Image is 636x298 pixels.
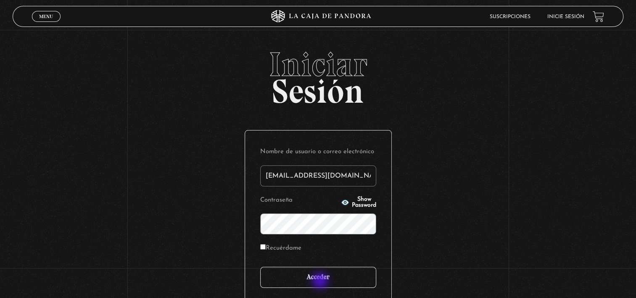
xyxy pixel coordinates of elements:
span: Show Password [352,197,376,208]
h2: Sesión [13,48,623,101]
input: Recuérdame [260,244,266,250]
input: Acceder [260,267,376,288]
label: Nombre de usuario o correo electrónico [260,146,376,159]
a: Suscripciones [490,14,530,19]
label: Contraseña [260,194,338,207]
a: View your shopping cart [593,11,604,22]
label: Recuérdame [260,242,301,255]
span: Iniciar [13,48,623,81]
button: Show Password [341,197,376,208]
a: Inicie sesión [547,14,584,19]
span: Cerrar [36,21,56,27]
span: Menu [39,14,53,19]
